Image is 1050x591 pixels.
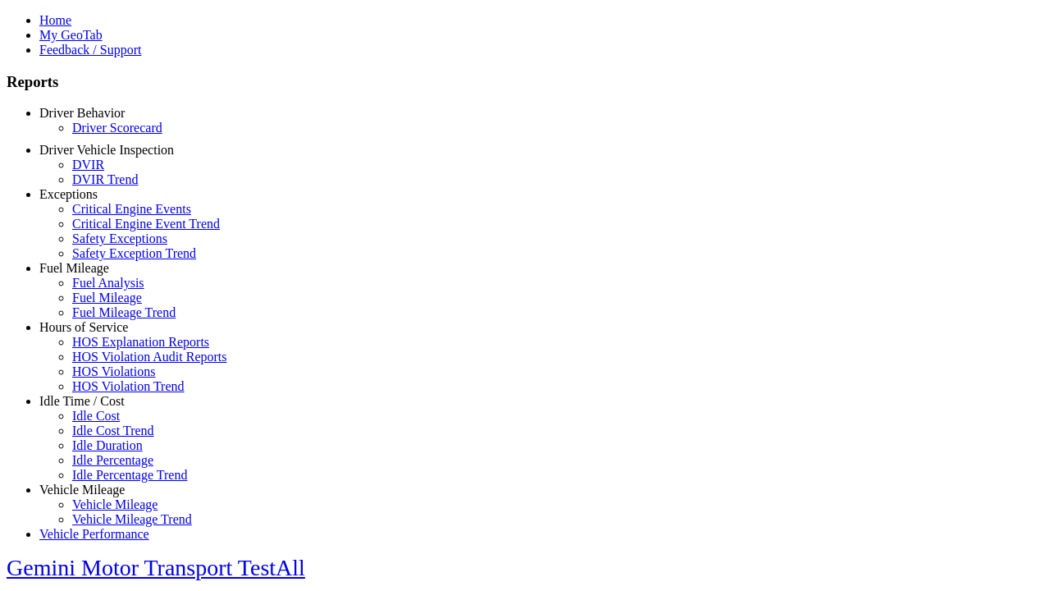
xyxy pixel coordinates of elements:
a: Idle Percentage Trend [72,468,187,482]
a: HOS Violation Audit Reports [72,350,227,364]
a: Idle Duration [72,438,143,452]
a: HOS Explanation Reports [72,335,209,349]
a: Critical Engine Events [72,202,191,216]
a: DVIR [72,158,104,172]
a: Idle Time / Cost [39,394,125,408]
a: Exceptions [39,187,98,201]
a: Hours of Service [39,320,128,334]
a: Idle Percentage [72,453,153,467]
a: Vehicle Performance [39,527,149,541]
a: Fuel Mileage Trend [72,305,176,319]
a: Vehicle Mileage [72,497,157,511]
a: Idle Cost [72,409,120,423]
a: DVIR Trend [72,172,138,186]
h3: Reports [7,73,1043,91]
a: Safety Exception Trend [72,246,196,260]
a: Fuel Mileage [72,291,142,305]
a: Fuel Analysis [72,276,144,290]
a: Vehicle Mileage Trend [72,512,192,526]
a: Feedback / Support [39,43,141,57]
a: Idle Cost Trend [72,424,154,438]
a: Driver Behavior [39,106,125,120]
a: Fuel Mileage [39,261,109,275]
a: Critical Engine Event Trend [72,217,220,231]
a: My GeoTab [39,28,103,42]
a: HOS Violation Trend [72,379,185,393]
a: Driver Vehicle Inspection [39,143,174,157]
a: HOS Violations [72,364,155,378]
a: Gemini Motor Transport TestAll [7,555,305,580]
a: Safety Exceptions [72,231,167,245]
a: Home [39,13,71,27]
a: Vehicle Mileage [39,483,125,497]
a: Driver Scorecard [72,121,162,135]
